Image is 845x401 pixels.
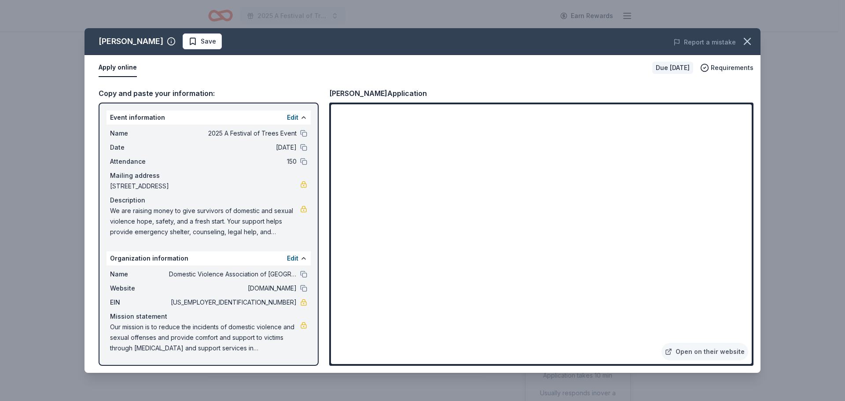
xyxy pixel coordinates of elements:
div: Event information [107,110,311,125]
span: 150 [169,156,297,167]
span: [US_EMPLOYER_IDENTIFICATION_NUMBER] [169,297,297,308]
div: Copy and paste your information: [99,88,319,99]
button: Report a mistake [673,37,736,48]
span: Attendance [110,156,169,167]
div: Due [DATE] [652,62,693,74]
button: Edit [287,112,298,123]
span: [DOMAIN_NAME] [169,283,297,294]
div: [PERSON_NAME] [99,34,163,48]
div: Description [110,195,307,206]
span: Website [110,283,169,294]
span: Name [110,128,169,139]
span: [STREET_ADDRESS] [110,181,300,191]
a: Open on their website [661,343,748,361]
span: EIN [110,297,169,308]
span: [DATE] [169,142,297,153]
button: Requirements [700,63,753,73]
span: 2025 A Festival of Trees Event [169,128,297,139]
div: [PERSON_NAME] Application [329,88,427,99]
button: Apply online [99,59,137,77]
span: Date [110,142,169,153]
span: Save [201,36,216,47]
button: Edit [287,253,298,264]
span: Name [110,269,169,280]
span: Domestic Violence Association of [GEOGRAPHIC_DATA][US_STATE] [169,269,297,280]
span: Our mission is to reduce the incidents of domestic violence and sexual offenses and provide comfo... [110,322,300,353]
div: Mailing address [110,170,307,181]
div: Mission statement [110,311,307,322]
span: We are raising money to give survivors of domestic and sexual violence hope, safety, and a fresh ... [110,206,300,237]
div: Organization information [107,251,311,265]
button: Save [183,33,222,49]
span: Requirements [711,63,753,73]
